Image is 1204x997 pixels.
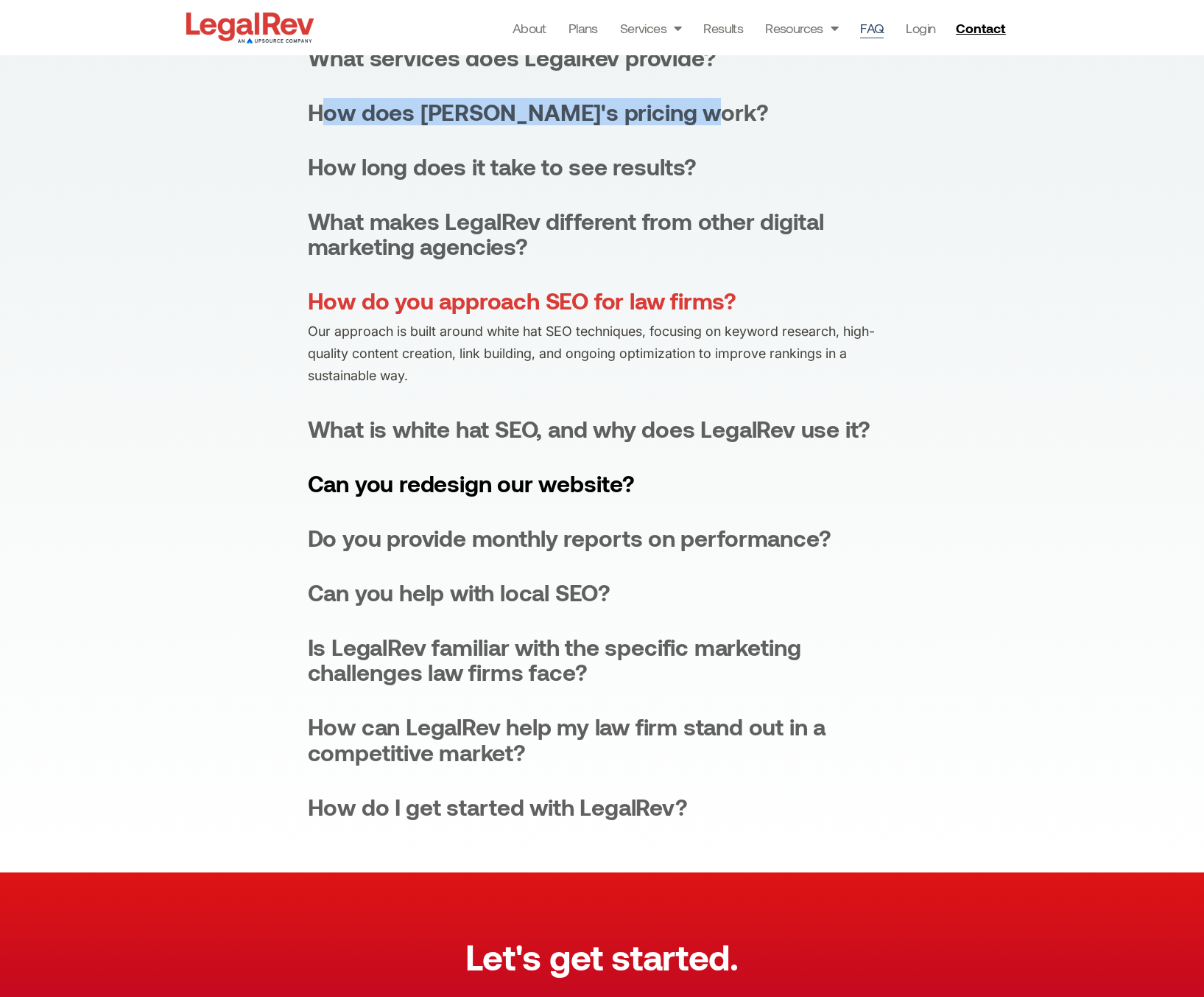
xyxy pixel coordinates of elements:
div: How long does it take to see results? [308,154,697,179]
div: What is white hat SEO, and why does LegalRev use it? [308,416,871,441]
summary: Can you help with local SEO? [308,580,897,605]
a: Contact [950,16,1015,40]
a: Plans [568,18,598,38]
span: Contact [956,21,1005,35]
a: Results [703,18,743,38]
summary: Is LegalRev familiar with the specific marketing challenges law firms face? [308,634,897,685]
div: How does [PERSON_NAME]'s pricing work? [308,99,769,125]
summary: Do you provide monthly reports on performance? [308,525,897,550]
summary: What makes LegalRev different from other digital marketing agencies? [308,209,897,259]
nav: Menu [513,18,936,38]
div: What services does LegalRev provide? [308,45,717,70]
a: Resources [765,18,838,38]
summary: How long does it take to see results? [308,154,897,179]
summary: How does [PERSON_NAME]'s pricing work? [308,99,897,125]
a: FAQ [860,18,884,38]
div: Can you redesign our website? [308,471,635,496]
summary: Can you redesign our website? [308,471,897,496]
summary: What services does LegalRev provide? [308,45,897,70]
div: Do you provide monthly reports on performance? [308,525,831,550]
a: Login [906,18,935,38]
div: Can you help with local SEO? [308,580,611,605]
summary: How can LegalRev help my law firm stand out in a competitive market? [308,714,897,764]
a: About [513,18,546,38]
summary: How do you approach SEO for law firms? [308,288,897,313]
div: How do I get started with LegalRev? [308,794,689,819]
h3: Let's get started. [465,939,738,974]
div: How do you approach SEO for law firms? [308,288,737,313]
summary: How do I get started with LegalRev? [308,794,897,819]
div: Accordion. Open links with Enter or Space, close with Escape, and navigate with Arrow Keys [308,45,897,819]
p: Our approach is built around white hat SEO techniques, focusing on keyword research, high-quality... [308,321,897,387]
summary: What is white hat SEO, and why does LegalRev use it? [308,416,897,441]
a: Services [620,18,682,38]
